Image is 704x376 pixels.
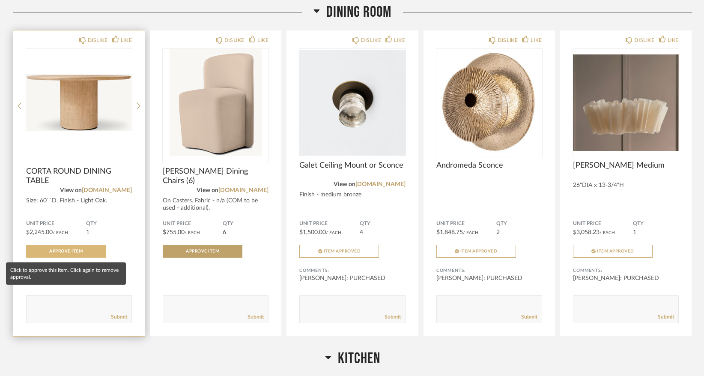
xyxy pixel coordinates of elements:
div: DISLIKE [88,36,108,45]
img: undefined [299,49,405,156]
span: $1,848.75 [436,229,463,235]
span: 1 [86,229,89,235]
span: [PERSON_NAME] Dining Chairs (6) [163,167,268,186]
div: DISLIKE [498,36,518,45]
div: DISLIKE [224,36,245,45]
span: View on [197,187,218,193]
a: Submit [658,313,674,321]
button: Item Approved [573,245,653,258]
div: [PERSON_NAME]: PURCHASED [573,274,679,283]
span: / Each [326,231,341,235]
span: View on [334,181,355,187]
a: [DOMAIN_NAME] [82,187,132,193]
span: [PERSON_NAME] Medium [573,161,679,170]
span: Unit Price [299,220,359,227]
span: Unit Price [163,220,223,227]
span: QTY [223,220,268,227]
img: undefined [436,49,542,156]
span: Unit Price [436,220,496,227]
span: QTY [496,220,542,227]
div: 0 [163,49,268,156]
a: Submit [248,313,264,321]
div: DISLIKE [634,36,654,45]
div: 0 [26,49,132,156]
div: LIKE [394,36,405,45]
span: Item Approved [460,249,498,253]
span: $755.00 [163,229,185,235]
span: QTY [633,220,679,227]
span: $3,058.23 [573,229,600,235]
div: Comments: [299,266,405,275]
span: CORTA ROUND DINING TABLE [26,167,132,186]
div: Size: 60``D. Finish - Light Oak. [26,197,132,205]
div: Finish - medium bronze [299,191,405,199]
a: [DOMAIN_NAME] [218,187,268,193]
span: Unit Price [26,220,86,227]
button: Item Approved [436,245,516,258]
div: Comments: [436,266,542,275]
button: Item Approved [299,245,379,258]
span: QTY [360,220,406,227]
img: undefined [163,49,268,156]
span: 4 [360,229,363,235]
div: LIKE [668,36,679,45]
span: Galet Ceiling Mount or Sconce [299,161,405,170]
button: Approve Item [163,245,242,258]
a: [DOMAIN_NAME] [355,181,406,187]
span: 6 [223,229,226,235]
div: LIKE [531,36,542,45]
span: $1,500.00 [299,229,326,235]
div: 26"DIA x 13-3/4"H [573,182,679,189]
span: QTY [86,220,132,227]
div: LIKE [121,36,132,45]
a: Submit [521,313,537,321]
span: Approve Item [186,249,219,253]
span: Item Approved [324,249,361,253]
span: $2,245.00 [26,229,53,235]
span: Andromeda Sconce [436,161,542,170]
div: [PERSON_NAME]: PURCHASED [299,274,405,283]
span: Unit Price [573,220,633,227]
div: On Casters. Fabric - n/a (COM to be used - additional). [163,197,268,212]
span: / Each [600,231,615,235]
span: 2 [496,229,500,235]
a: Submit [111,313,127,321]
a: Submit [385,313,401,321]
div: DISLIKE [361,36,381,45]
img: undefined [573,49,679,156]
span: / Each [185,231,200,235]
div: Comments: [573,266,679,275]
span: 1 [633,229,636,235]
button: Approve Item [26,245,106,258]
span: Dining Room [326,3,391,21]
span: / Each [53,231,68,235]
span: / Each [463,231,478,235]
div: LIKE [257,36,268,45]
span: Item Approved [597,249,634,253]
div: [PERSON_NAME]: PURCHASED [436,274,542,283]
span: View on [60,187,82,193]
span: Kitchen [338,349,380,368]
span: Approve Item [49,249,83,253]
img: undefined [26,49,132,156]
